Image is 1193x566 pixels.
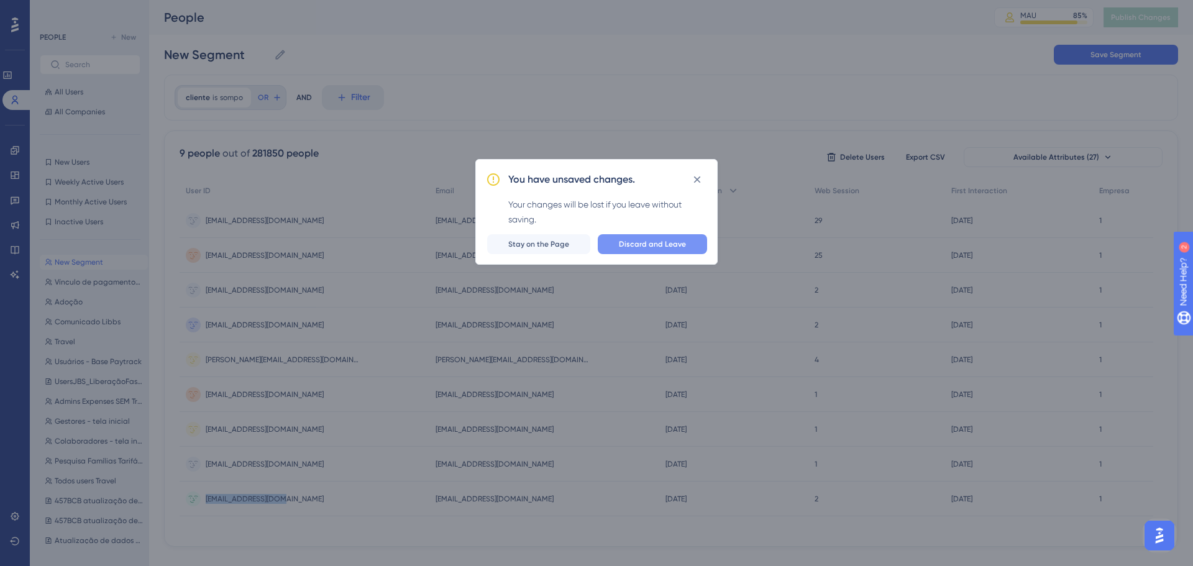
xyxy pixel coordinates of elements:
[508,197,707,227] div: Your changes will be lost if you leave without saving.
[29,3,78,18] span: Need Help?
[508,172,635,187] h2: You have unsaved changes.
[1141,517,1178,554] iframe: UserGuiding AI Assistant Launcher
[508,239,569,249] span: Stay on the Page
[86,6,90,16] div: 2
[619,239,686,249] span: Discard and Leave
